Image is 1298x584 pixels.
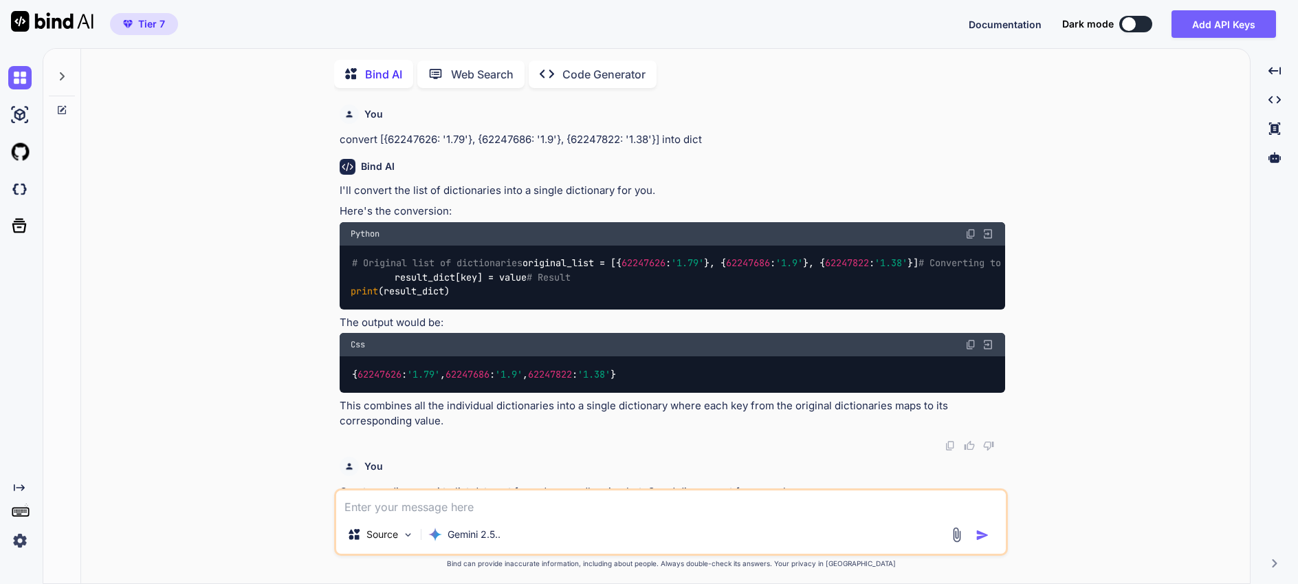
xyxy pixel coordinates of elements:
[8,529,32,552] img: settings
[340,315,1005,331] p: The output would be:
[351,339,365,350] span: Css
[983,440,994,451] img: dislike
[340,484,1005,500] p: Create an django api to list data get from dynamo db using boto3 and djnago rest framework
[448,528,500,541] p: Gemini 2.5..
[964,440,975,451] img: like
[8,177,32,201] img: darkCloudIdeIcon
[340,183,1005,199] p: I'll convert the list of dictionaries into a single dictionary for you.
[8,66,32,89] img: chat
[976,528,989,542] img: icon
[969,19,1042,30] span: Documentation
[361,160,395,173] h6: Bind AI
[428,528,442,541] img: Gemini 2.5 Pro
[334,559,1008,569] p: Bind can provide inaccurate information, including about people. Always double-check its answers....
[945,440,956,451] img: copy
[577,368,610,380] span: '1.38'
[495,368,522,380] span: '1.9'
[364,459,383,473] h6: You
[671,257,704,270] span: '1.79'
[11,11,93,32] img: Bind AI
[874,257,907,270] span: '1.38'
[8,140,32,164] img: githubLight
[110,13,178,35] button: premiumTier 7
[365,66,402,83] p: Bind AI
[965,228,976,239] img: copy
[1062,17,1114,31] span: Dark mode
[123,20,133,28] img: premium
[138,17,165,31] span: Tier 7
[918,257,1111,270] span: # Converting to a single dictionary
[351,228,379,239] span: Python
[402,529,414,541] img: Pick Models
[562,66,646,83] p: Code Generator
[726,257,770,270] span: 62247686
[351,367,617,382] code: { : , : , : }
[351,285,378,297] span: print
[775,257,803,270] span: '1.9'
[451,66,514,83] p: Web Search
[1171,10,1276,38] button: Add API Keys
[982,228,994,240] img: Open in Browser
[352,257,522,270] span: # Original list of dictionaries
[528,368,572,380] span: 62247822
[445,368,489,380] span: 62247686
[621,257,665,270] span: 62247626
[969,17,1042,32] button: Documentation
[982,338,994,351] img: Open in Browser
[8,103,32,127] img: ai-studio
[357,368,401,380] span: 62247626
[340,204,1005,219] p: Here's the conversion:
[825,257,869,270] span: 62247822
[340,398,1005,429] p: This combines all the individual dictionaries into a single dictionary where each key from the or...
[364,107,383,121] h6: You
[340,132,1005,148] p: convert [{62247626: '1.79'}, {62247686: '1.9'}, {62247822: '1.38'}] into dict
[949,527,965,543] img: attachment
[527,271,571,283] span: # Result
[965,339,976,350] img: copy
[407,368,440,380] span: '1.79'
[366,528,398,541] p: Source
